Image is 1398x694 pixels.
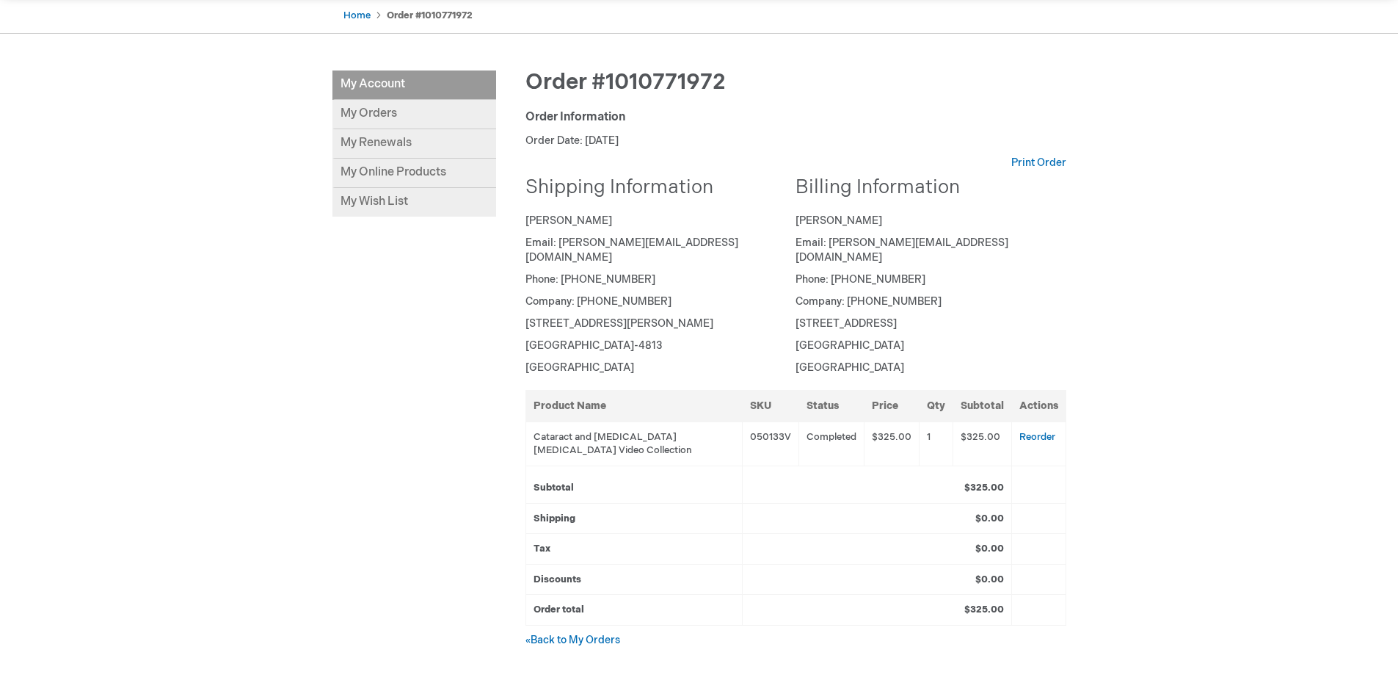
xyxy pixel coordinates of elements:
[525,339,663,352] span: [GEOGRAPHIC_DATA]-4813
[525,214,612,227] span: [PERSON_NAME]
[525,236,738,264] span: Email: [PERSON_NAME][EMAIL_ADDRESS][DOMAIN_NAME]
[975,574,1004,585] strong: $0.00
[332,188,496,217] a: My Wish List
[796,317,897,330] span: [STREET_ADDRESS]
[919,422,953,466] td: 1
[798,422,864,466] td: Completed
[796,214,882,227] span: [PERSON_NAME]
[525,317,713,330] span: [STREET_ADDRESS][PERSON_NAME]
[964,482,1004,494] strong: $325.00
[742,390,798,422] th: SKU
[864,422,919,466] td: $325.00
[534,513,575,524] strong: Shipping
[525,109,1066,126] div: Order Information
[525,273,655,286] span: Phone: [PHONE_NUMBER]
[1011,156,1066,170] a: Print Order
[919,390,953,422] th: Qty
[534,574,581,585] strong: Discounts
[796,236,1008,264] span: Email: [PERSON_NAME][EMAIL_ADDRESS][DOMAIN_NAME]
[796,361,904,374] span: [GEOGRAPHIC_DATA]
[975,513,1004,524] strong: $0.00
[796,273,925,286] span: Phone: [PHONE_NUMBER]
[534,604,584,615] strong: Order total
[534,543,550,554] strong: Tax
[796,295,942,308] span: Company: [PHONE_NUMBER]
[953,390,1011,422] th: Subtotal
[525,178,785,199] h2: Shipping Information
[525,635,531,646] small: «
[964,604,1004,615] strong: $325.00
[796,339,904,352] span: [GEOGRAPHIC_DATA]
[1019,431,1055,443] a: Reorder
[332,159,496,188] a: My Online Products
[525,422,742,466] td: Cataract and [MEDICAL_DATA] [MEDICAL_DATA] Video Collection
[1011,390,1066,422] th: Actions
[798,390,864,422] th: Status
[534,482,574,494] strong: Subtotal
[332,129,496,159] a: My Renewals
[864,390,919,422] th: Price
[525,634,620,646] a: «Back to My Orders
[525,390,742,422] th: Product Name
[525,295,671,308] span: Company: [PHONE_NUMBER]
[332,100,496,129] a: My Orders
[742,422,798,466] td: 050133V
[387,10,473,21] strong: Order #1010771972
[975,543,1004,554] strong: $0.00
[343,10,371,21] a: Home
[953,422,1011,466] td: $325.00
[525,134,1066,148] p: Order Date: [DATE]
[796,178,1055,199] h2: Billing Information
[525,361,634,374] span: [GEOGRAPHIC_DATA]
[525,69,726,95] span: Order #1010771972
